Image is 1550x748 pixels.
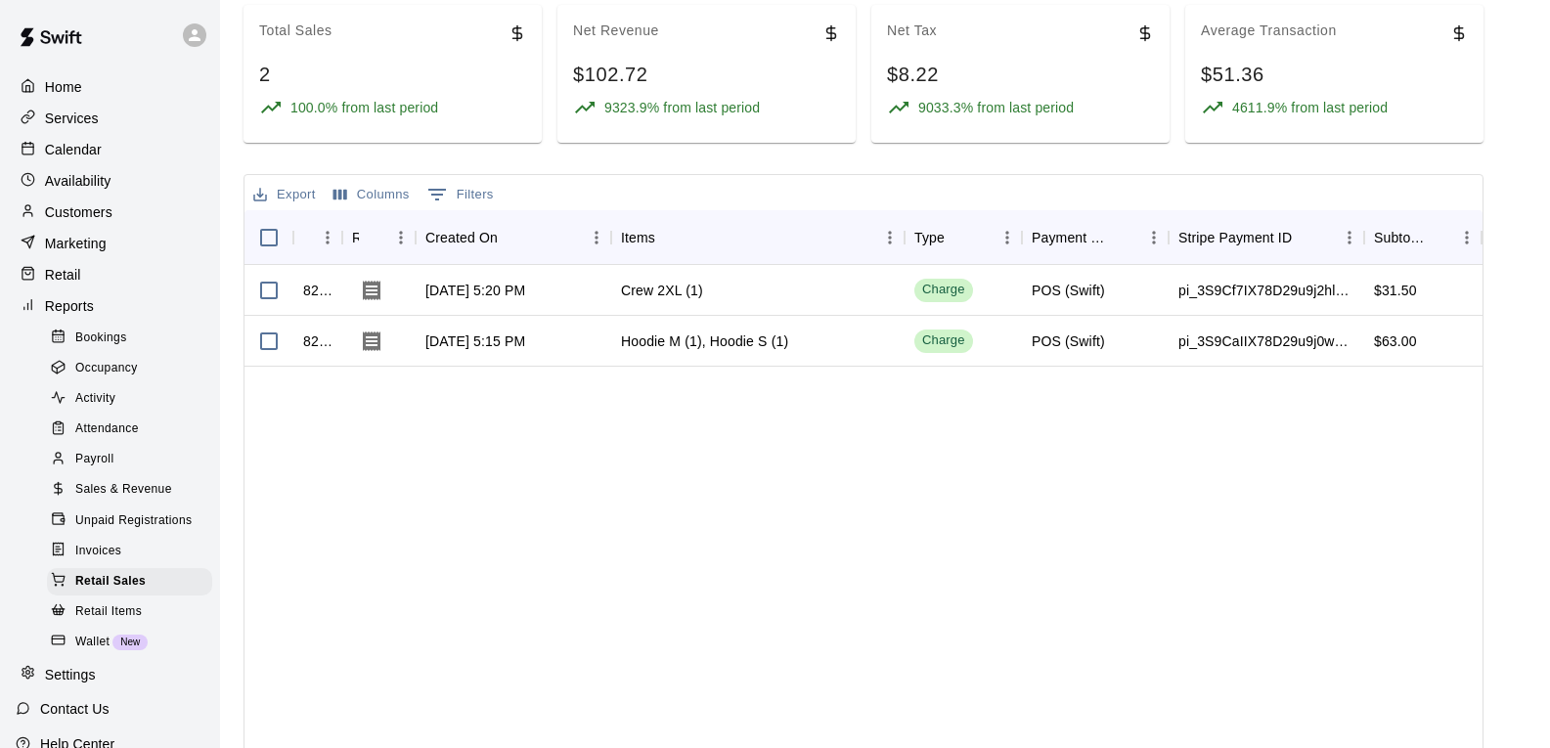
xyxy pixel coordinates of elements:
div: Sales & Revenue [47,476,212,504]
a: Home [16,72,204,102]
button: Menu [582,223,611,252]
p: Reports [45,296,94,316]
span: Retail Items [75,602,142,622]
div: 825853 [303,331,332,351]
div: Subtotal [1374,210,1425,265]
div: Receipt [352,210,359,265]
a: Sales & Revenue [47,475,220,506]
a: Activity [47,384,220,415]
p: Net Revenue [573,21,659,41]
div: pi_3S9Cf7IX78D29u9j2hlOS4Bp [1178,281,1354,300]
div: Invoices [47,538,212,565]
a: WalletNew [47,627,220,657]
div: Items [621,210,655,265]
div: Type [905,210,1022,265]
span: Wallet [75,633,110,652]
p: Availability [45,171,111,191]
div: Occupancy [47,355,212,382]
p: Services [45,109,99,128]
div: $8.22 [887,62,1154,88]
button: Download Receipt [352,271,391,310]
div: $102.72 [573,62,840,88]
span: Invoices [75,542,121,561]
div: Sep 19, 2025, 5:15 PM [425,331,525,351]
a: Availability [16,166,204,196]
a: Bookings [47,323,220,353]
div: $51.36 [1201,62,1468,88]
div: Hoodie M (1), Hoodie S (1) [621,331,788,351]
div: pi_3S9CaIIX78D29u9j0wH6zoCE [1178,331,1354,351]
a: Services [16,104,204,133]
p: Net Tax [887,21,937,41]
p: 9033.3% from last period [918,98,1074,117]
div: Stripe Payment ID [1169,210,1364,265]
div: Payment Option [1032,210,1112,265]
p: Customers [45,202,112,222]
span: Payroll [75,450,113,469]
div: Items [611,210,905,265]
div: Receipt [342,210,416,265]
a: Reports [16,291,204,321]
p: Settings [45,665,96,684]
div: Subtotal [1364,210,1482,265]
p: 100.0% from last period [290,98,438,117]
div: Attendance [47,416,212,443]
a: Payroll [47,445,220,475]
a: Marketing [16,229,204,258]
button: Menu [993,223,1022,252]
a: Settings [16,660,204,689]
a: Occupancy [47,353,220,383]
span: Sales & Revenue [75,480,172,500]
span: Unpaid Registrations [75,511,192,531]
button: Show filters [422,179,499,210]
div: Crew 2XL (1) [621,281,703,300]
div: WalletNew [47,629,212,656]
span: Occupancy [75,359,138,378]
a: Attendance [47,415,220,445]
p: 4611.9% from last period [1232,98,1388,117]
p: Calendar [45,140,102,159]
div: Payment Option [1022,210,1169,265]
div: Created On [425,210,498,265]
a: Retail [16,260,204,289]
p: Retail [45,265,81,285]
div: POS (Swift) [1032,281,1105,300]
div: Stripe Payment ID [1178,210,1292,265]
div: Bookings [47,325,212,352]
p: Average Transaction [1201,21,1337,41]
button: Sort [1425,224,1452,251]
span: Activity [75,389,115,409]
a: Calendar [16,135,204,164]
p: Marketing [45,234,107,253]
div: POS (Swift) [1032,331,1105,351]
button: Menu [386,223,416,252]
p: Home [45,77,82,97]
button: Sort [1292,224,1319,251]
span: New [112,637,148,647]
a: Retail Sales [47,566,220,596]
p: Total Sales [259,21,332,41]
button: Menu [1335,223,1364,252]
span: Bookings [75,329,127,348]
div: $31.50 [1374,281,1417,300]
div: Type [914,210,945,265]
button: Sort [655,224,683,251]
div: $63.00 [1374,331,1417,351]
div: ID [293,210,342,265]
div: Sep 19, 2025, 5:20 PM [425,281,525,300]
p: Contact Us [40,699,110,719]
div: Charge [922,281,965,299]
div: Customers [16,198,204,227]
button: Menu [1139,223,1169,252]
a: Unpaid Registrations [47,506,220,536]
div: Retail Items [47,598,212,626]
div: Unpaid Registrations [47,507,212,535]
button: Sort [498,224,525,251]
span: Attendance [75,419,139,439]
